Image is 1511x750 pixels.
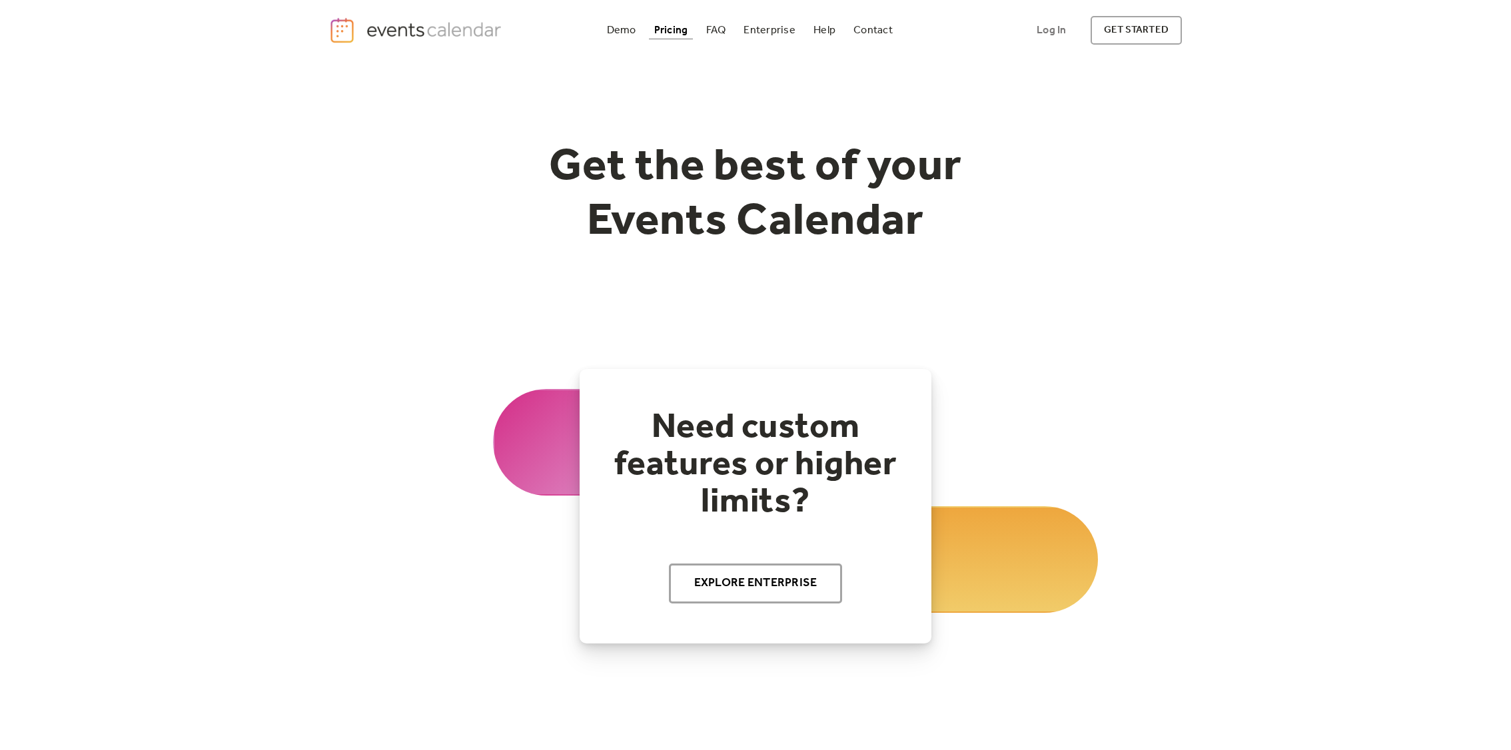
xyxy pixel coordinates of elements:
a: Help [808,21,841,39]
a: Pricing [649,21,694,39]
div: FAQ [706,27,726,34]
a: Contact [848,21,898,39]
div: Enterprise [744,27,795,34]
a: FAQ [701,21,732,39]
h1: Get the best of your Events Calendar [500,141,1011,249]
div: Contact [853,27,893,34]
h2: Need custom features or higher limits? [606,409,905,521]
a: Explore Enterprise [669,563,843,603]
a: Enterprise [738,21,800,39]
div: Demo [607,27,636,34]
a: Log In [1023,16,1079,45]
a: Demo [602,21,642,39]
a: get started [1091,16,1182,45]
div: Pricing [654,27,688,34]
div: Help [813,27,835,34]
